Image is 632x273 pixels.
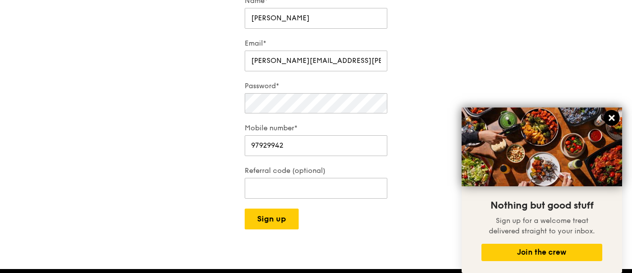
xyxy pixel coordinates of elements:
label: Mobile number* [245,123,387,133]
button: Join the crew [481,244,602,261]
label: Email* [245,39,387,49]
button: Sign up [245,209,299,229]
img: DSC07876-Edit02-Large.jpeg [462,108,622,186]
label: Referral code (optional) [245,166,387,176]
button: Close [604,110,620,126]
span: Nothing but good stuff [490,200,593,212]
label: Password* [245,81,387,91]
span: Sign up for a welcome treat delivered straight to your inbox. [489,217,595,235]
